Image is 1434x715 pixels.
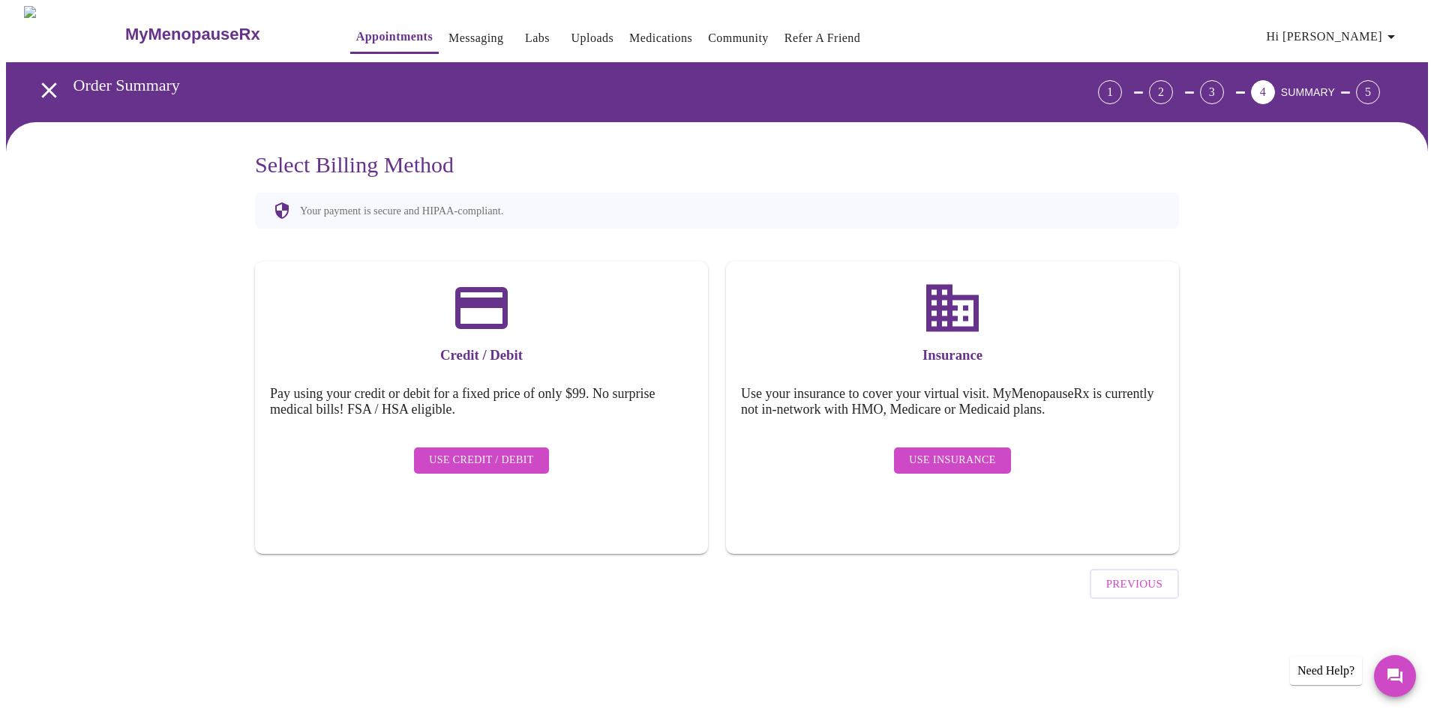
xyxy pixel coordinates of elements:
img: MyMenopauseRx Logo [24,6,123,62]
button: Previous [1090,569,1179,599]
h3: Insurance [741,347,1164,363]
span: Previous [1106,574,1162,594]
button: Messages [1374,655,1416,697]
button: Medications [623,23,698,53]
h3: MyMenopauseRx [125,25,260,44]
div: Need Help? [1290,657,1362,685]
a: MyMenopauseRx [123,8,319,61]
div: 1 [1098,80,1122,104]
button: Community [702,23,775,53]
span: SUMMARY [1281,86,1335,98]
button: Refer a Friend [778,23,867,53]
button: open drawer [27,68,71,112]
h3: Select Billing Method [255,152,1179,178]
button: Appointments [350,22,439,54]
button: Uploads [565,23,620,53]
a: Uploads [571,28,614,49]
a: Labs [525,28,550,49]
a: Appointments [356,26,433,47]
a: Community [708,28,769,49]
h3: Order Summary [73,76,1015,95]
span: Use Insurance [909,451,995,470]
a: Messaging [448,28,503,49]
div: 3 [1200,80,1224,104]
button: Labs [514,23,562,53]
button: Use Insurance [894,447,1010,474]
p: Your payment is secure and HIPAA-compliant. [300,205,503,217]
h3: Credit / Debit [270,347,693,363]
button: Messaging [442,23,509,53]
button: Hi [PERSON_NAME] [1261,22,1406,52]
a: Medications [629,28,692,49]
div: 4 [1251,80,1275,104]
div: 2 [1149,80,1173,104]
span: Hi [PERSON_NAME] [1267,26,1400,47]
button: Use Credit / Debit [414,447,549,474]
h5: Pay using your credit or debit for a fixed price of only $99. No surprise medical bills! FSA / HS... [270,386,693,417]
h5: Use your insurance to cover your virtual visit. MyMenopauseRx is currently not in-network with HM... [741,386,1164,417]
span: Use Credit / Debit [429,451,534,470]
div: 5 [1356,80,1380,104]
a: Refer a Friend [784,28,861,49]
